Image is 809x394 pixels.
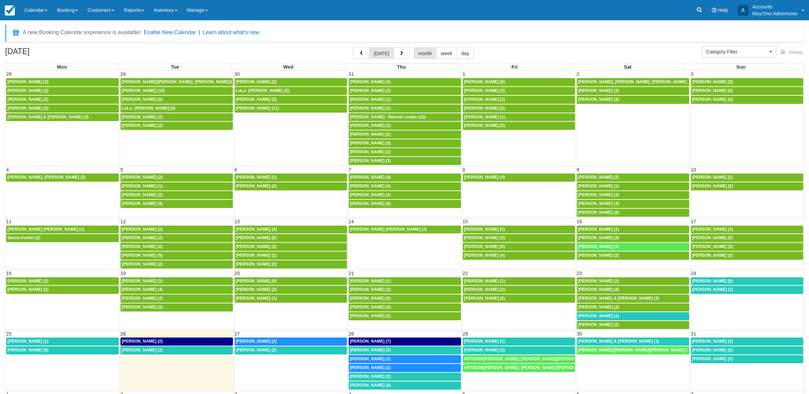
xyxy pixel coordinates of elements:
[577,209,689,217] a: [PERSON_NAME] (2)
[236,227,277,232] span: [PERSON_NAME] (4)
[692,88,733,93] span: [PERSON_NAME] (2)
[122,97,163,102] span: [PERSON_NAME] (5)
[578,279,619,283] span: [PERSON_NAME] (2)
[7,106,48,111] span: [PERSON_NAME] (2)
[577,96,689,104] a: [PERSON_NAME] (3)
[463,286,575,294] a: [PERSON_NAME] (2)
[5,47,91,60] h2: [DATE]
[692,184,733,188] span: [PERSON_NAME] (2)
[350,106,391,111] span: [PERSON_NAME] (1)
[349,200,461,208] a: [PERSON_NAME] (6)
[236,79,277,84] span: [PERSON_NAME] (2)
[6,78,119,86] a: [PERSON_NAME] (2)
[464,235,505,240] span: [PERSON_NAME] (2)
[464,97,505,102] span: [PERSON_NAME] (2)
[464,115,505,119] span: [PERSON_NAME] (1)
[464,279,505,283] span: [PERSON_NAME] (1)
[463,234,575,242] a: [PERSON_NAME] (2)
[692,279,733,283] span: [PERSON_NAME] (5)
[235,346,347,354] a: [PERSON_NAME] (2)
[236,287,277,292] span: [PERSON_NAME] (2)
[463,105,575,113] a: [PERSON_NAME] (2)
[121,277,233,285] a: [PERSON_NAME] (1)
[6,96,119,104] a: [PERSON_NAME] (2)
[692,287,733,292] span: [PERSON_NAME] (2)
[122,244,163,249] span: [PERSON_NAME] (2)
[121,182,233,190] a: [PERSON_NAME] (1)
[463,243,575,251] a: [PERSON_NAME] (5)
[577,346,689,354] a: [PERSON_NAME]/[PERSON_NAME]/[PERSON_NAME] (2)
[7,227,84,232] span: [PERSON_NAME] [PERSON_NAME] (1)
[578,192,619,197] span: [PERSON_NAME] (3)
[577,321,689,329] a: [PERSON_NAME] (2)
[777,48,807,57] button: Settings
[349,148,461,156] a: [PERSON_NAME] (2)
[752,3,797,10] p: Accounts
[7,348,48,352] span: [PERSON_NAME] (5)
[121,191,233,199] a: [PERSON_NAME] (2)
[577,303,689,311] a: [PERSON_NAME] (2)
[752,10,797,17] p: Muy'Ono Adventures
[235,173,347,182] a: [PERSON_NAME] (1)
[235,243,347,251] a: [PERSON_NAME] (2)
[23,28,141,37] div: A new Booking Calendar experience is available!
[577,286,689,294] a: [PERSON_NAME] (4)
[577,191,689,199] a: [PERSON_NAME] (3)
[349,338,461,346] a: [PERSON_NAME] (7)
[577,200,689,208] a: [PERSON_NAME] (3)
[578,210,619,215] span: [PERSON_NAME] (2)
[692,79,733,84] span: [PERSON_NAME] (3)
[203,29,259,35] a: Learn about what's new
[122,296,163,301] span: [PERSON_NAME] (2)
[511,64,518,70] span: Fri
[235,295,347,303] a: [PERSON_NAME] (1)
[712,8,717,13] i: Help
[234,219,241,224] span: 13
[121,78,233,86] a: [PERSON_NAME]/[PERSON_NAME]; [PERSON_NAME]/[PERSON_NAME]; [PERSON_NAME]/[PERSON_NAME] (3)
[6,234,119,242] a: Sanne Karbet (2)
[236,106,279,111] span: [PERSON_NAME] (11)
[6,113,119,121] a: [PERSON_NAME] & [PERSON_NAME] (2)
[122,192,163,197] span: [PERSON_NAME] (2)
[121,113,233,121] a: [PERSON_NAME] (2)
[691,78,804,86] a: [PERSON_NAME] (3)
[348,71,355,77] span: 31
[7,339,48,344] span: [PERSON_NAME] (1)
[578,97,619,102] span: [PERSON_NAME] (3)
[350,314,391,318] span: [PERSON_NAME] (2)
[349,87,461,95] a: [PERSON_NAME] (2)
[576,71,580,77] span: 2
[463,338,575,346] a: [PERSON_NAME] (2)
[691,252,804,260] a: [PERSON_NAME] (2)
[122,253,163,258] span: [PERSON_NAME] (5)
[121,173,233,182] a: [PERSON_NAME] (2)
[691,173,804,182] a: [PERSON_NAME] (1)
[7,97,48,102] span: [PERSON_NAME] (2)
[350,348,391,352] span: [PERSON_NAME] (3)
[350,339,391,344] span: [PERSON_NAME] (7)
[122,235,163,240] span: [PERSON_NAME] (2)
[121,260,233,269] a: [PERSON_NAME] (2)
[577,234,689,242] a: [PERSON_NAME] (3)
[6,346,119,354] a: [PERSON_NAME] (5)
[350,296,391,301] span: [PERSON_NAME] (2)
[577,312,689,320] a: [PERSON_NAME] (1)
[6,226,119,234] a: [PERSON_NAME] [PERSON_NAME] (1)
[350,123,391,128] span: [PERSON_NAME] (2)
[577,87,689,95] a: [PERSON_NAME] (3)
[6,105,119,113] a: [PERSON_NAME] (2)
[464,244,505,249] span: [PERSON_NAME] (5)
[692,348,733,352] span: [PERSON_NAME] (2)
[349,113,461,121] a: [PERSON_NAME] - Retreat Leader (10)
[462,167,466,172] span: 8
[121,295,233,303] a: [PERSON_NAME] (2)
[348,167,352,172] span: 7
[577,173,689,182] a: [PERSON_NAME] (2)
[349,226,461,234] a: [PERSON_NAME] [PERSON_NAME] (2)
[144,29,196,36] button: Enable New Calendar
[691,243,804,251] a: [PERSON_NAME] (3)
[283,64,293,70] span: Wed
[577,243,689,251] a: [PERSON_NAME] (4)
[578,175,619,180] span: [PERSON_NAME] (2)
[121,96,233,104] a: [PERSON_NAME] (5)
